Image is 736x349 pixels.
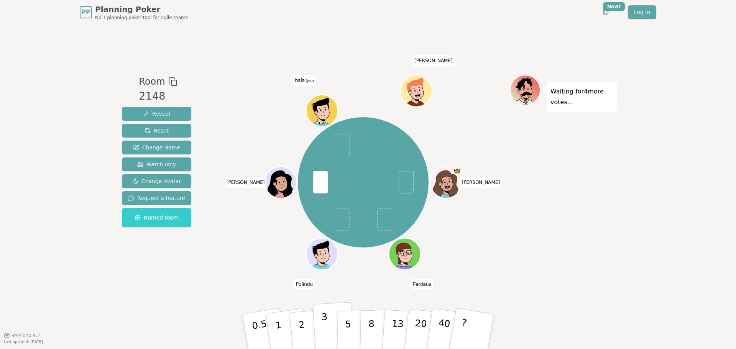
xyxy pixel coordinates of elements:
[225,177,267,188] span: Click to change your name
[122,174,191,188] button: Change Avatar
[411,279,433,289] span: Click to change your name
[293,75,316,86] span: Click to change your name
[80,4,188,21] a: PPPlanning PokerNo.1 planning poker tool for agile teams
[137,161,176,168] span: Watch only
[95,15,188,21] span: No.1 planning poker tool for agile teams
[143,110,170,118] span: Reveal
[4,340,43,344] span: Last updated: [DATE]
[95,4,188,15] span: Planning Poker
[307,96,337,126] button: Click to change your avatar
[11,333,40,339] span: Version 0.9.2
[122,107,191,121] button: Reveal
[81,8,90,17] span: PP
[4,333,40,339] button: Version0.9.2
[122,208,191,227] button: Named room
[460,177,502,188] span: Click to change your name
[122,141,191,154] button: Change Name
[135,214,179,221] span: Named room
[139,88,177,104] div: 2148
[305,79,314,83] span: (you)
[128,194,185,202] span: Request a feature
[599,5,613,19] button: New!
[412,55,455,66] span: Click to change your name
[122,157,191,171] button: Watch only
[453,167,461,175] span: Staci is the host
[550,86,613,108] p: Waiting for 4 more votes...
[132,177,181,185] span: Change Avatar
[122,191,191,205] button: Request a feature
[628,5,656,19] a: Log in
[133,144,180,151] span: Change Name
[145,127,169,134] span: Reset
[122,124,191,138] button: Reset
[294,279,315,289] span: Click to change your name
[139,75,165,88] span: Room
[603,2,625,11] div: New!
